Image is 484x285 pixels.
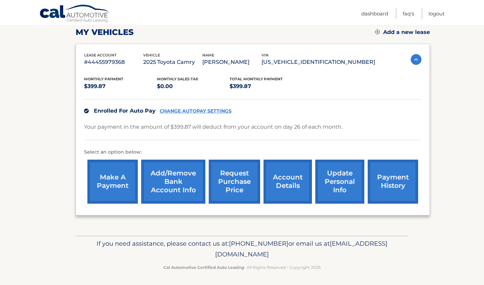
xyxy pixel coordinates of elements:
a: Add/Remove bank account info [141,160,205,204]
p: [US_VEHICLE_IDENTIFICATION_NUMBER] [261,57,375,67]
img: accordion-active.svg [411,54,421,65]
p: $399.87 [84,82,157,91]
img: check.svg [84,109,89,113]
a: FAQ's [403,8,414,19]
a: CHANGE AUTOPAY SETTINGS [160,108,232,114]
p: [PERSON_NAME] [202,57,261,67]
p: 2025 Toyota Camry [143,57,202,67]
span: Enrolled For Auto Pay [94,108,156,114]
p: Select an option below: [84,148,421,156]
img: add.svg [375,30,380,34]
span: vehicle [143,53,160,57]
p: - All Rights Reserved - Copyright 2025 [80,264,404,271]
a: Add a new lease [375,29,430,36]
p: If you need assistance, please contact us at: or email us at [80,238,404,260]
p: $0.00 [157,82,230,91]
a: Logout [429,8,445,19]
strong: Cal Automotive Certified Auto Leasing [163,265,244,270]
span: Monthly sales Tax [157,77,198,81]
a: Cal Automotive [39,4,110,24]
a: update personal info [315,160,364,204]
span: Total Monthly Payment [230,77,283,81]
a: make a payment [87,160,138,204]
a: payment history [368,160,418,204]
span: [PHONE_NUMBER] [229,240,288,247]
span: Monthly Payment [84,77,123,81]
span: vin [261,53,269,57]
p: #44455979368 [84,57,143,67]
h2: my vehicles [76,27,134,37]
a: Dashboard [361,8,388,19]
span: name [202,53,214,57]
p: Your payment in the amount of $399.87 will deduct from your account on day 26 of each month. [84,122,342,132]
a: account details [264,160,312,204]
a: request purchase price [209,160,260,204]
span: lease account [84,53,117,57]
p: $399.87 [230,82,302,91]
